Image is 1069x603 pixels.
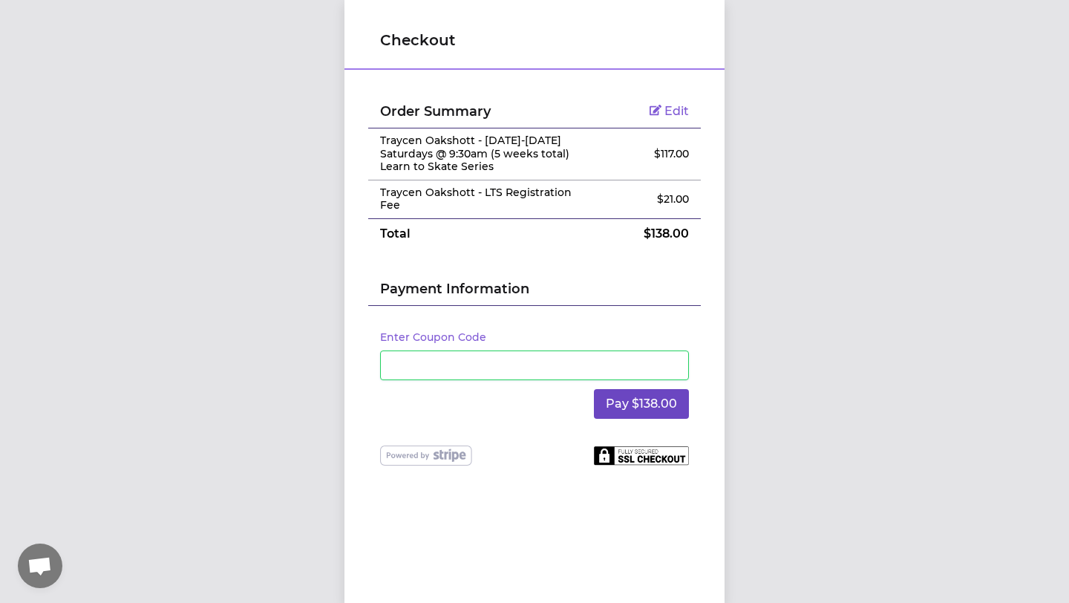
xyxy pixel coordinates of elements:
p: $ 21.00 [602,192,689,206]
p: $ 138.00 [602,225,689,243]
span: Edit [664,104,689,118]
img: Fully secured SSL checkout [594,446,689,465]
td: Total [368,218,590,249]
p: Traycen Oakshott - LTS Registration Fee [380,186,578,212]
iframe: Secure card payment input frame [390,358,679,372]
a: Open chat [18,544,62,588]
h2: Payment Information [380,278,689,305]
p: Traycen Oakshott - [DATE]-[DATE] Saturdays @ 9:30am (5 weeks total) Learn to Skate Series [380,134,578,174]
p: $ 117.00 [602,146,689,161]
h1: Checkout [380,30,689,50]
h2: Order Summary [380,101,578,122]
a: Edit [650,104,689,118]
button: Pay $138.00 [594,389,689,419]
button: Enter Coupon Code [380,330,486,345]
